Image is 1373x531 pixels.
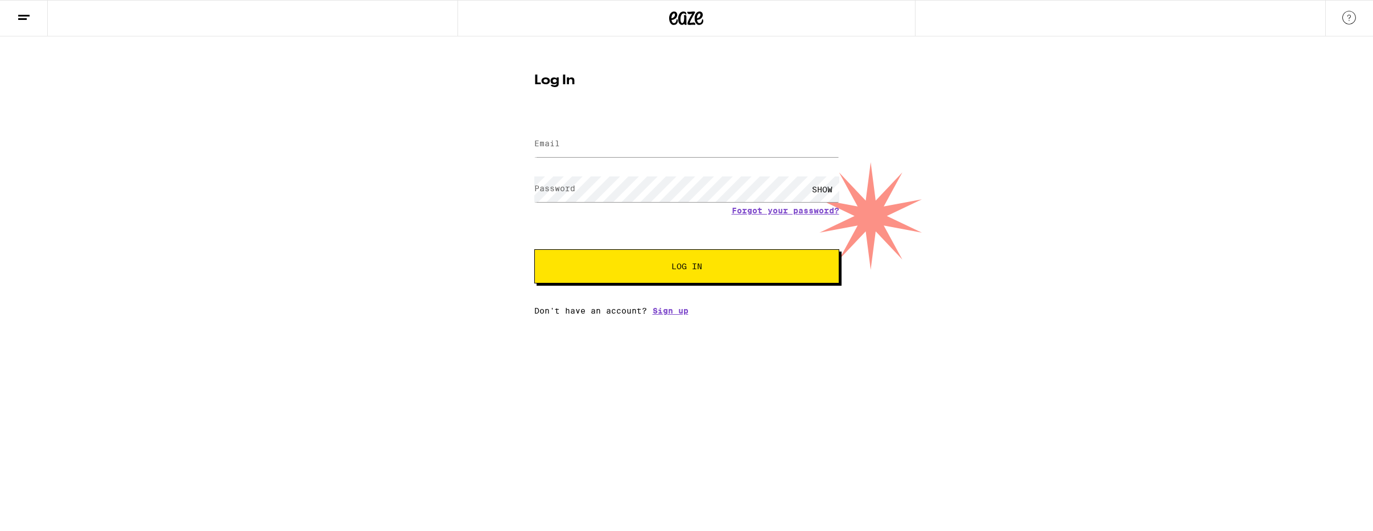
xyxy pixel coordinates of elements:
input: Email [534,131,839,157]
a: Sign up [653,306,688,315]
h1: Log In [534,74,839,88]
label: Email [534,139,560,148]
button: Log In [534,249,839,283]
span: Log In [671,262,702,270]
label: Password [534,184,575,193]
div: SHOW [805,176,839,202]
a: Forgot your password? [732,206,839,215]
div: Don't have an account? [534,306,839,315]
